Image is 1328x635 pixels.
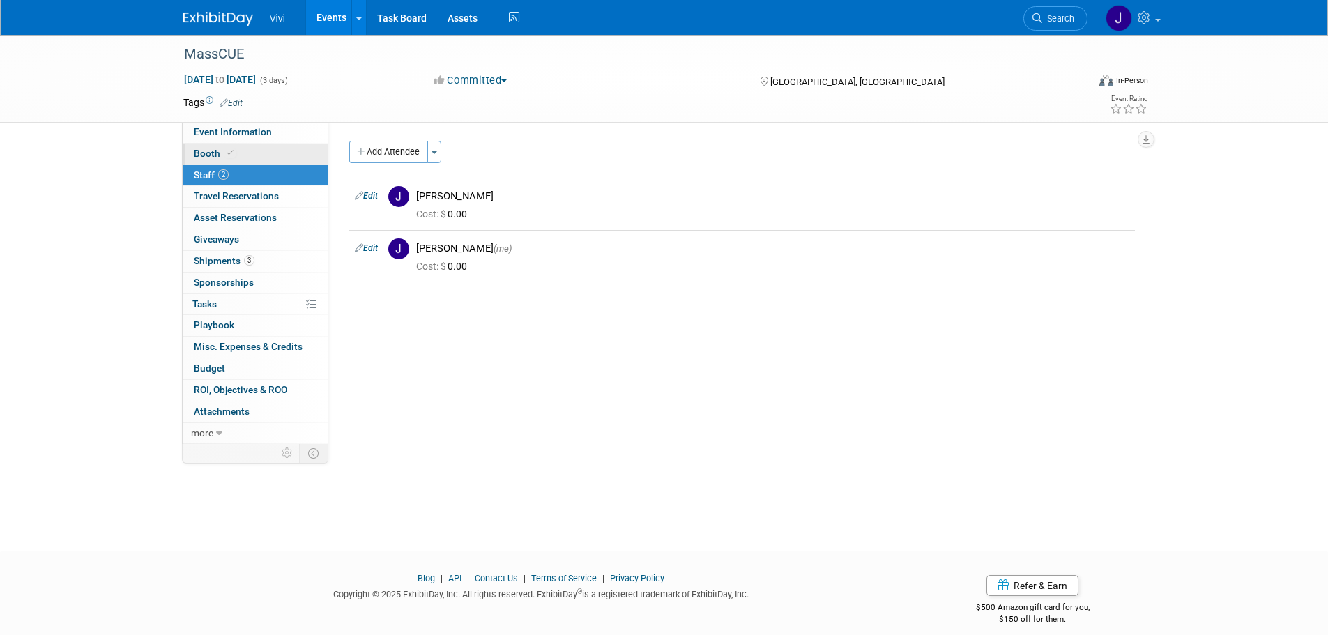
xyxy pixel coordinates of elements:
span: Sponsorships [194,277,254,288]
span: Shipments [194,255,254,266]
sup: ® [577,588,582,595]
span: Vivi [270,13,285,24]
a: Giveaways [183,229,328,250]
a: Travel Reservations [183,186,328,207]
td: Toggle Event Tabs [299,444,328,462]
img: ExhibitDay [183,12,253,26]
div: [PERSON_NAME] [416,190,1129,203]
a: Edit [220,98,243,108]
span: Budget [194,362,225,374]
a: Shipments3 [183,251,328,272]
span: Asset Reservations [194,212,277,223]
span: | [599,573,608,583]
a: Staff2 [183,165,328,186]
a: Budget [183,358,328,379]
a: Search [1023,6,1087,31]
a: Asset Reservations [183,208,328,229]
a: Privacy Policy [610,573,664,583]
a: Playbook [183,315,328,336]
a: ROI, Objectives & ROO [183,380,328,401]
a: Edit [355,243,378,253]
a: Edit [355,191,378,201]
a: Terms of Service [531,573,597,583]
td: Personalize Event Tab Strip [275,444,300,462]
i: Booth reservation complete [227,149,234,157]
a: Contact Us [475,573,518,583]
span: Travel Reservations [194,190,279,201]
div: In-Person [1115,75,1148,86]
span: [GEOGRAPHIC_DATA], [GEOGRAPHIC_DATA] [770,77,945,87]
span: Staff [194,169,229,181]
div: Copyright © 2025 ExhibitDay, Inc. All rights reserved. ExhibitDay is a registered trademark of Ex... [183,585,900,601]
a: Booth [183,144,328,165]
div: $150 off for them. [920,613,1145,625]
span: Search [1042,13,1074,24]
span: 3 [244,255,254,266]
a: more [183,423,328,444]
a: API [448,573,461,583]
td: Tags [183,95,243,109]
span: [DATE] [DATE] [183,73,257,86]
img: J.jpg [388,238,409,259]
img: Format-Inperson.png [1099,75,1113,86]
div: MassCUE [179,42,1067,67]
span: ROI, Objectives & ROO [194,384,287,395]
span: Attachments [194,406,250,417]
a: Attachments [183,401,328,422]
img: Jonathan Rendon [1106,5,1132,31]
a: Blog [418,573,435,583]
span: 0.00 [416,261,473,272]
span: Playbook [194,319,234,330]
span: Booth [194,148,236,159]
span: Cost: $ [416,208,448,220]
span: Event Information [194,126,272,137]
span: Giveaways [194,234,239,245]
span: (me) [494,243,512,254]
div: Event Rating [1110,95,1147,102]
span: 0.00 [416,208,473,220]
button: Add Attendee [349,141,428,163]
div: Event Format [1005,72,1149,93]
div: [PERSON_NAME] [416,242,1129,255]
span: (3 days) [259,76,288,85]
a: Tasks [183,294,328,315]
a: Event Information [183,122,328,143]
div: $500 Amazon gift card for you, [920,592,1145,625]
img: J.jpg [388,186,409,207]
span: more [191,427,213,438]
span: 2 [218,169,229,180]
span: | [520,573,529,583]
a: Refer & Earn [986,575,1078,596]
button: Committed [429,73,512,88]
span: Misc. Expenses & Credits [194,341,303,352]
span: to [213,74,227,85]
span: | [464,573,473,583]
span: | [437,573,446,583]
a: Sponsorships [183,273,328,293]
span: Cost: $ [416,261,448,272]
span: Tasks [192,298,217,309]
a: Misc. Expenses & Credits [183,337,328,358]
